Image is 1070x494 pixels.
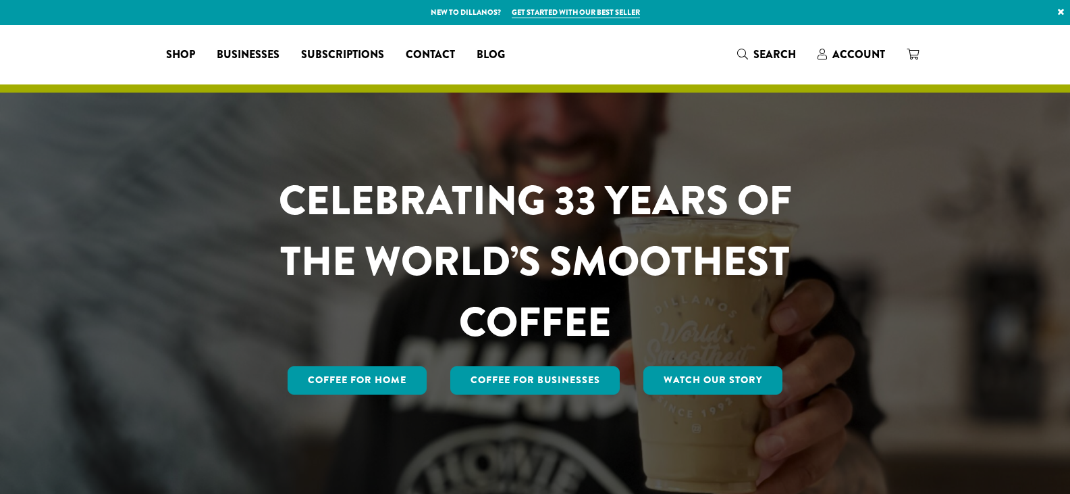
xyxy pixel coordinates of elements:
span: Businesses [217,47,279,64]
a: Watch Our Story [643,366,782,395]
span: Search [753,47,796,62]
a: Coffee for Home [288,366,427,395]
a: Coffee For Businesses [450,366,620,395]
span: Shop [166,47,195,64]
a: Shop [155,44,206,66]
span: Account [832,47,885,62]
a: Search [726,43,807,66]
h1: CELEBRATING 33 YEARS OF THE WORLD’S SMOOTHEST COFFEE [239,170,832,353]
span: Blog [477,47,505,64]
a: Get started with our best seller [512,7,640,18]
span: Subscriptions [301,47,384,64]
span: Contact [406,47,455,64]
